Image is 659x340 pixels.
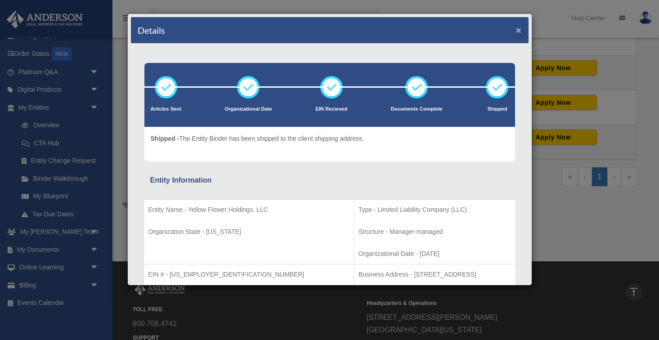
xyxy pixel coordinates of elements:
div: Entity Information [150,174,509,187]
p: Articles Sent [151,105,181,114]
p: Entity Name - Yellow Flower Holdings, LLC [148,204,349,215]
p: Structure - Manager-managed [359,226,511,237]
p: Business Address - [STREET_ADDRESS] [359,269,511,280]
span: Shipped - [151,135,179,142]
p: Organization State - [US_STATE] [148,226,349,237]
p: The Entity Binder has been shipped to the client shipping address. [151,133,364,144]
button: × [516,25,522,35]
p: Documents Complete [391,105,443,114]
p: Shipped [486,105,508,114]
h4: Details [138,24,165,36]
p: EIN Recieved [315,105,347,114]
p: Organizational Date - [DATE] [359,248,511,259]
p: EIN # - [US_EMPLOYER_IDENTIFICATION_NUMBER] [148,269,349,280]
p: Type - Limited Liability Company (LLC) [359,204,511,215]
p: Organizational Date [225,105,272,114]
